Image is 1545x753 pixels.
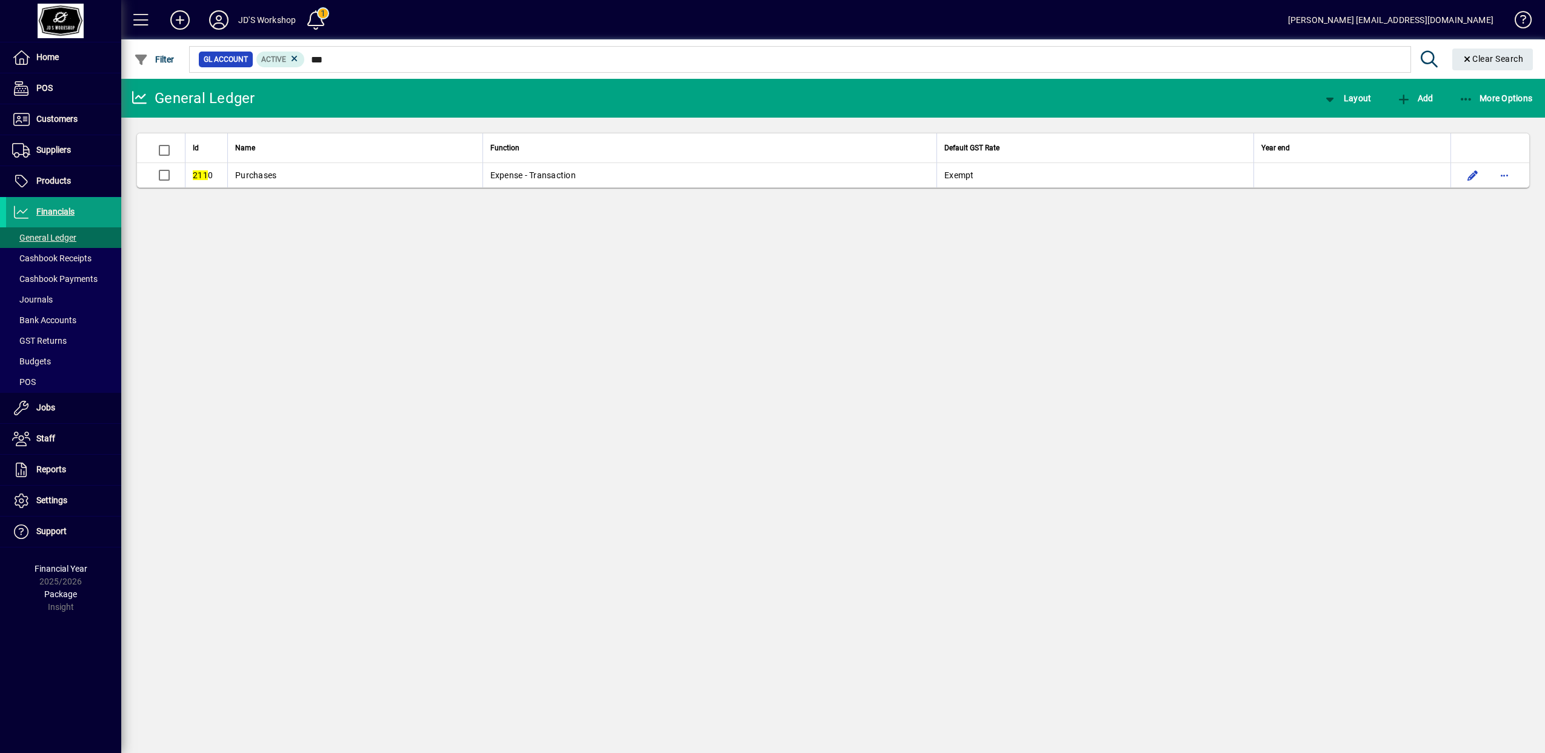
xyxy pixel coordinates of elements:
[36,145,71,155] span: Suppliers
[36,526,67,536] span: Support
[1397,93,1433,103] span: Add
[1323,93,1371,103] span: Layout
[131,49,178,70] button: Filter
[6,227,121,248] a: General Ledger
[199,9,238,31] button: Profile
[36,403,55,412] span: Jobs
[36,83,53,93] span: POS
[235,170,276,180] span: Purchases
[1463,166,1483,185] button: Edit
[36,176,71,186] span: Products
[6,135,121,166] a: Suppliers
[6,289,121,310] a: Journals
[1462,54,1524,64] span: Clear Search
[1261,141,1290,155] span: Year end
[6,372,121,392] a: POS
[6,42,121,73] a: Home
[6,166,121,196] a: Products
[1320,87,1374,109] button: Layout
[6,104,121,135] a: Customers
[161,9,199,31] button: Add
[6,486,121,516] a: Settings
[6,73,121,104] a: POS
[6,269,121,289] a: Cashbook Payments
[1393,87,1436,109] button: Add
[1310,87,1384,109] app-page-header-button: View chart layout
[12,336,67,346] span: GST Returns
[12,356,51,366] span: Budgets
[1452,49,1533,70] button: Clear
[6,310,121,330] a: Bank Accounts
[1459,93,1533,103] span: More Options
[12,295,53,304] span: Journals
[6,393,121,423] a: Jobs
[6,330,121,351] a: GST Returns
[6,517,121,547] a: Support
[1456,87,1536,109] button: More Options
[36,433,55,443] span: Staff
[36,464,66,474] span: Reports
[1288,10,1493,30] div: [PERSON_NAME] [EMAIL_ADDRESS][DOMAIN_NAME]
[1506,2,1530,42] a: Knowledge Base
[238,10,296,30] div: JD'S Workshop
[235,141,475,155] div: Name
[944,170,974,180] span: Exempt
[6,248,121,269] a: Cashbook Receipts
[12,233,76,243] span: General Ledger
[12,253,92,263] span: Cashbook Receipts
[35,564,87,574] span: Financial Year
[12,377,36,387] span: POS
[490,141,519,155] span: Function
[6,424,121,454] a: Staff
[490,170,576,180] span: Expense - Transaction
[193,170,208,180] em: 211
[235,141,255,155] span: Name
[261,55,286,64] span: Active
[6,351,121,372] a: Budgets
[130,89,255,108] div: General Ledger
[6,455,121,485] a: Reports
[36,495,67,505] span: Settings
[36,52,59,62] span: Home
[1495,166,1514,185] button: More options
[36,207,75,216] span: Financials
[134,55,175,64] span: Filter
[944,141,999,155] span: Default GST Rate
[193,141,220,155] div: Id
[36,114,78,124] span: Customers
[44,589,77,599] span: Package
[204,53,248,65] span: GL Account
[12,315,76,325] span: Bank Accounts
[193,170,213,180] span: 0
[193,141,199,155] span: Id
[256,52,305,67] mat-chip: Activation Status: Active
[12,274,98,284] span: Cashbook Payments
